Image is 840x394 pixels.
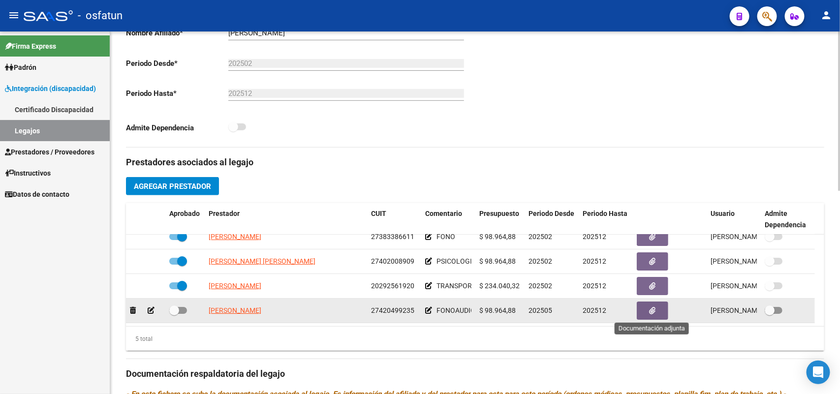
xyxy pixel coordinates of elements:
[479,233,516,241] span: $ 98.964,88
[583,233,606,241] span: 202512
[807,361,830,384] div: Open Intercom Messenger
[707,203,761,236] datatable-header-cell: Usuario
[209,257,315,265] span: [PERSON_NAME] [PERSON_NAME]
[475,203,525,236] datatable-header-cell: Presupuesto
[126,88,228,99] p: Periodo Hasta
[711,282,788,290] span: [PERSON_NAME] [DATE]
[479,282,520,290] span: $ 234.040,32
[425,210,462,217] span: Comentario
[371,257,414,265] span: 27402008909
[479,257,516,265] span: $ 98.964,88
[529,282,552,290] span: 202502
[371,306,414,314] span: 27420499235
[820,9,832,21] mat-icon: person
[8,9,20,21] mat-icon: menu
[205,203,367,236] datatable-header-cell: Prestador
[5,189,69,200] span: Datos de contacto
[371,282,414,290] span: 20292561920
[126,333,153,344] div: 5 total
[711,210,735,217] span: Usuario
[583,282,606,290] span: 202512
[436,282,479,290] span: TRANSPORTE
[209,210,240,217] span: Prestador
[436,257,476,265] span: PSICOLOGIA
[78,5,123,27] span: - osfatun
[761,203,815,236] datatable-header-cell: Admite Dependencia
[165,203,205,236] datatable-header-cell: Aprobado
[529,210,574,217] span: Periodo Desde
[479,210,519,217] span: Presupuesto
[711,257,788,265] span: [PERSON_NAME] [DATE]
[529,257,552,265] span: 202502
[5,168,51,179] span: Instructivos
[421,203,475,236] datatable-header-cell: Comentario
[134,182,211,191] span: Agregar Prestador
[5,83,96,94] span: Integración (discapacidad)
[126,58,228,69] p: Periodo Desde
[209,233,261,241] span: [PERSON_NAME]
[583,306,606,314] span: 202512
[579,203,633,236] datatable-header-cell: Periodo Hasta
[126,367,824,381] h3: Documentación respaldatoria del legajo
[525,203,579,236] datatable-header-cell: Periodo Desde
[126,122,228,133] p: Admite Dependencia
[711,233,788,241] span: [PERSON_NAME] [DATE]
[209,306,261,314] span: [PERSON_NAME]
[529,233,552,241] span: 202502
[436,233,455,241] span: FONO
[436,306,496,314] span: FONOAUDIOLOGIA
[5,62,36,73] span: Padrón
[479,306,516,314] span: $ 98.964,88
[583,210,627,217] span: Periodo Hasta
[5,41,56,52] span: Firma Express
[711,306,788,314] span: [PERSON_NAME] [DATE]
[5,147,94,157] span: Prestadores / Proveedores
[126,177,219,195] button: Agregar Prestador
[126,155,824,169] h3: Prestadores asociados al legajo
[371,233,414,241] span: 27383386611
[583,257,606,265] span: 202512
[169,210,200,217] span: Aprobado
[367,203,421,236] datatable-header-cell: CUIT
[126,28,228,38] p: Nombre Afiliado
[765,210,806,229] span: Admite Dependencia
[529,306,552,314] span: 202505
[371,210,386,217] span: CUIT
[209,282,261,290] span: [PERSON_NAME]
